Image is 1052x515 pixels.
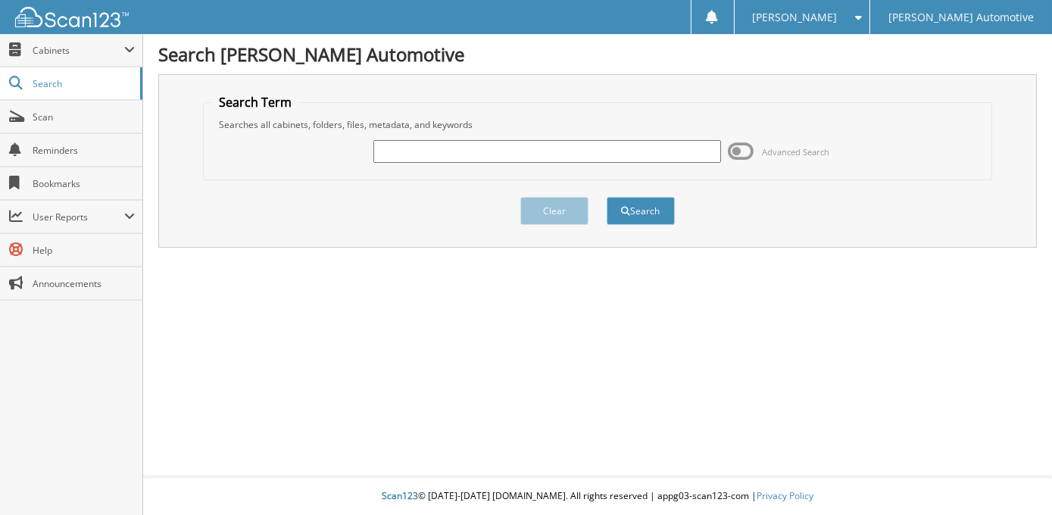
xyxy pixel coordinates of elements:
span: Scan [33,111,135,123]
span: Cabinets [33,44,124,57]
div: © [DATE]-[DATE] [DOMAIN_NAME]. All rights reserved | appg03-scan123-com | [143,478,1052,515]
span: [PERSON_NAME] Automotive [888,13,1034,22]
a: Privacy Policy [757,489,813,502]
span: [PERSON_NAME] [752,13,837,22]
span: Reminders [33,144,135,157]
iframe: Chat Widget [976,442,1052,515]
span: Scan123 [382,489,418,502]
h1: Search [PERSON_NAME] Automotive [158,42,1037,67]
span: Bookmarks [33,177,135,190]
span: Search [33,77,133,90]
div: Searches all cabinets, folders, files, metadata, and keywords [211,118,984,131]
span: Announcements [33,277,135,290]
span: Help [33,244,135,257]
button: Clear [520,197,588,225]
button: Search [607,197,675,225]
span: User Reports [33,211,124,223]
img: scan123-logo-white.svg [15,7,129,27]
span: Advanced Search [763,146,830,158]
legend: Search Term [211,94,299,111]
